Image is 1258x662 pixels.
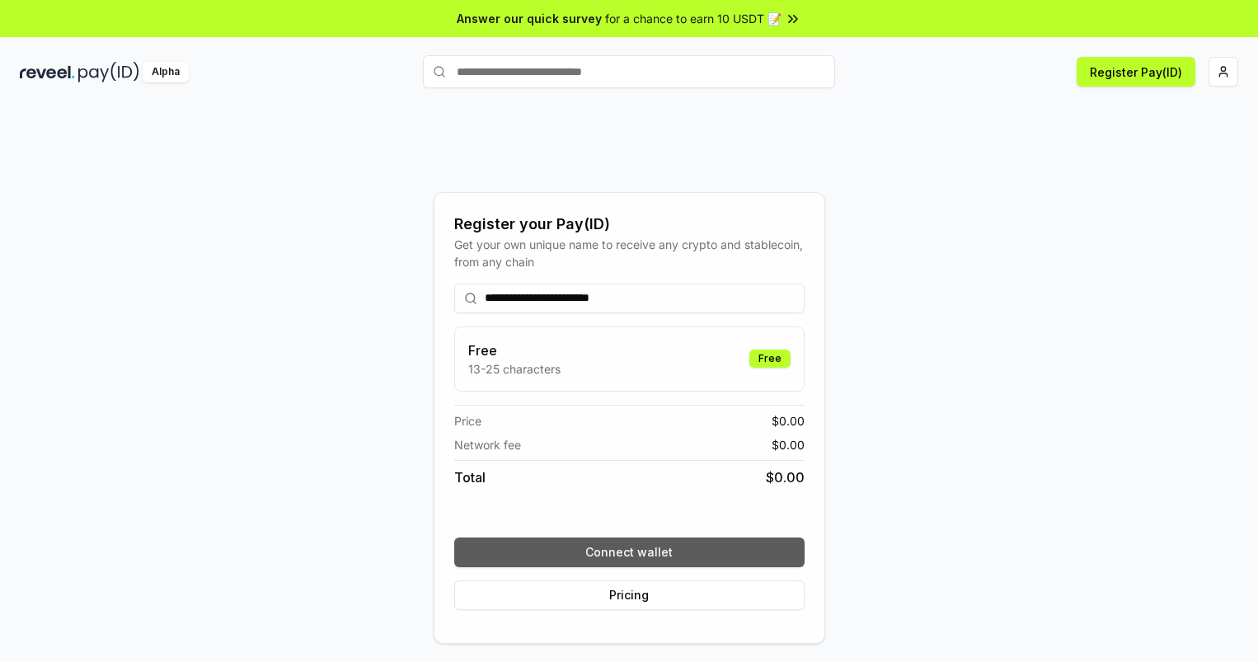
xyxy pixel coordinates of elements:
[454,580,805,610] button: Pricing
[454,236,805,270] div: Get your own unique name to receive any crypto and stablecoin, from any chain
[772,436,805,453] span: $ 0.00
[468,360,561,378] p: 13-25 characters
[766,467,805,487] span: $ 0.00
[78,62,139,82] img: pay_id
[457,10,602,27] span: Answer our quick survey
[749,350,791,368] div: Free
[454,436,521,453] span: Network fee
[605,10,782,27] span: for a chance to earn 10 USDT 📝
[20,62,75,82] img: reveel_dark
[454,213,805,236] div: Register your Pay(ID)
[1077,57,1195,87] button: Register Pay(ID)
[143,62,189,82] div: Alpha
[454,412,481,430] span: Price
[454,538,805,567] button: Connect wallet
[454,467,486,487] span: Total
[468,340,561,360] h3: Free
[772,412,805,430] span: $ 0.00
